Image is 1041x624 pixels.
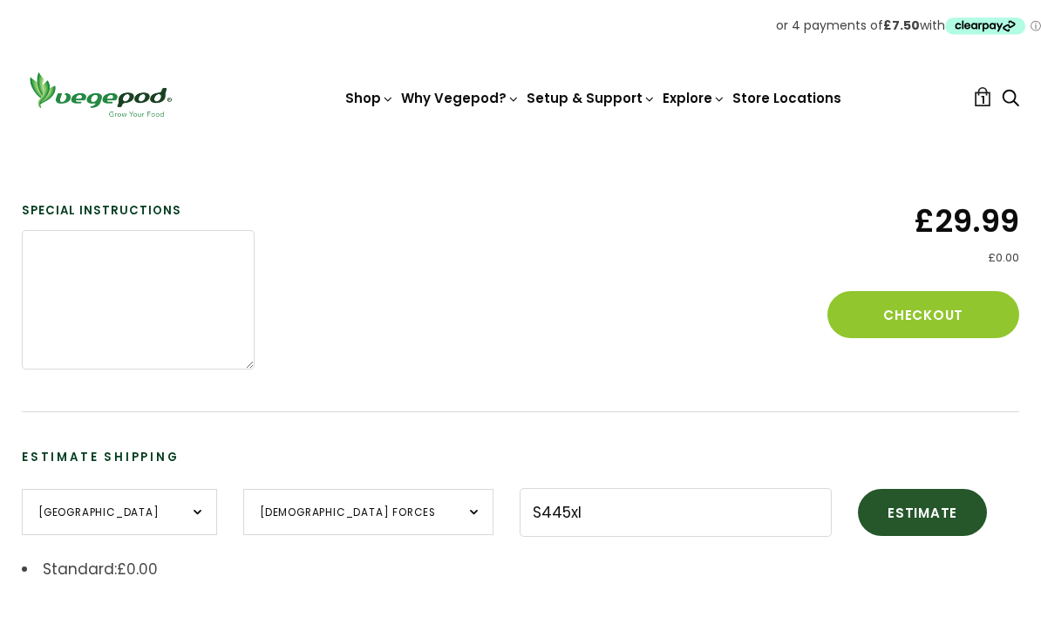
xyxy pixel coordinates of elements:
a: Why Vegepod? [401,89,520,107]
span: £29.99 [786,202,1019,240]
a: Store Locations [732,89,841,107]
button: Checkout [827,291,1019,338]
button: Estimate [858,489,987,536]
li: Standard: [22,559,1019,581]
select: Province [243,489,493,535]
input: Zip Code [520,488,832,537]
img: Vegepod [22,70,179,119]
select: Country [22,489,217,535]
span: £0.00 [988,249,1019,266]
h3: Estimate Shipping [22,449,1019,466]
a: Explore [663,89,725,107]
a: Setup & Support [527,89,656,107]
a: Search [1002,90,1019,108]
span: £0.00 [117,559,158,580]
span: 1 [981,92,985,108]
label: Special instructions [22,202,255,220]
a: Shop [345,89,394,107]
a: 1 [973,87,992,106]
